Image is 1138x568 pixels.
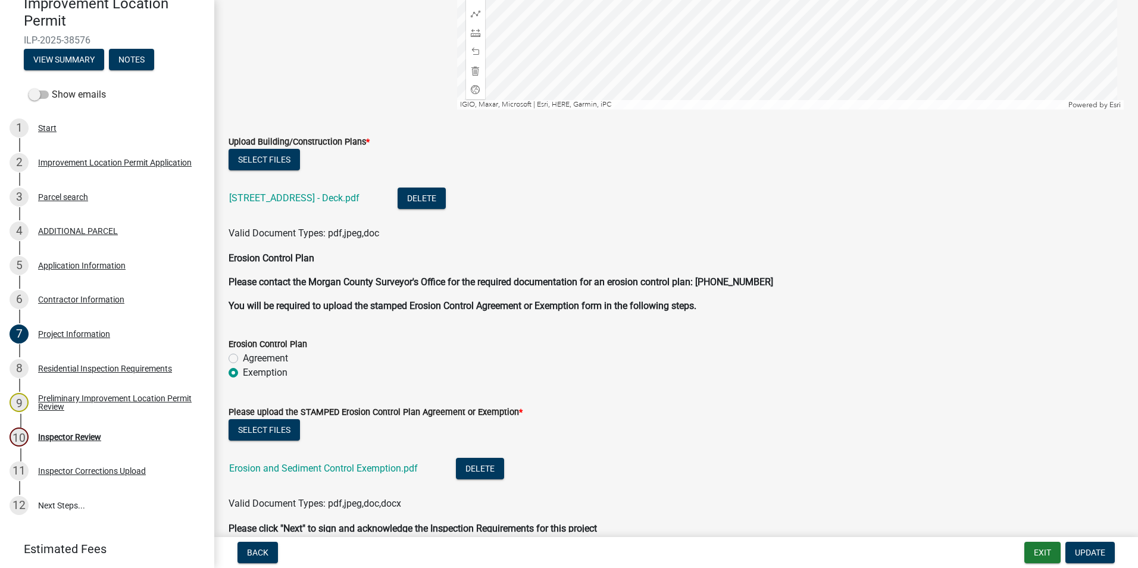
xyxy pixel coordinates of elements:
div: 7 [10,324,29,344]
div: 12 [10,496,29,515]
label: Exemption [243,366,287,380]
span: Update [1075,548,1105,557]
strong: You will be required to upload the stamped Erosion Control Agreement or Exemption form in the fol... [229,300,696,311]
a: [STREET_ADDRESS] - Deck.pdf [229,192,359,204]
div: Parcel search [38,193,88,201]
strong: Please click "Next" to sign and acknowledge the Inspection Requirements for this project [229,523,597,534]
button: Exit [1024,542,1061,563]
button: Select files [229,419,300,441]
div: 4 [10,221,29,241]
button: Back [237,542,278,563]
span: Valid Document Types: pdf,jpeg,doc [229,227,379,239]
button: Update [1065,542,1115,563]
div: Inspector Review [38,433,101,441]
label: Upload Building/Construction Plans [229,138,370,146]
div: 9 [10,393,29,412]
div: 2 [10,153,29,172]
div: Project Information [38,330,110,338]
wm-modal-confirm: Summary [24,55,104,65]
label: Show emails [29,88,106,102]
div: Powered by [1065,100,1124,110]
div: Contractor Information [38,295,124,304]
button: Notes [109,49,154,70]
span: Back [247,548,268,557]
wm-modal-confirm: Delete Document [398,194,446,205]
div: 8 [10,359,29,378]
div: 10 [10,427,29,447]
div: IGIO, Maxar, Microsoft | Esri, HERE, Garmin, iPC [457,100,1066,110]
a: Esri [1109,101,1121,109]
button: Select files [229,149,300,170]
div: 6 [10,290,29,309]
label: Erosion Control Plan [229,341,307,349]
strong: Please contact the Morgan County Surveyor's Office for the required documentation for an erosion ... [229,276,773,288]
a: Estimated Fees [10,537,195,561]
span: ILP-2025-38576 [24,35,190,46]
label: Please upload the STAMPED Erosion Control Plan Agreement or Exemption [229,408,523,417]
div: Preliminary Improvement Location Permit Review [38,394,195,411]
div: 11 [10,461,29,480]
div: Inspector Corrections Upload [38,467,146,475]
button: Delete [456,458,504,479]
div: Application Information [38,261,126,270]
div: ADDITIONAL PARCEL [38,227,118,235]
button: View Summary [24,49,104,70]
span: Valid Document Types: pdf,jpeg,doc,docx [229,498,401,509]
div: Residential Inspection Requirements [38,364,172,373]
div: Start [38,124,57,132]
label: Agreement [243,351,288,366]
a: Erosion and Sediment Control Exemption.pdf [229,463,418,474]
strong: Erosion Control Plan [229,252,314,264]
div: 1 [10,118,29,138]
wm-modal-confirm: Delete Document [456,464,504,475]
button: Delete [398,188,446,209]
wm-modal-confirm: Notes [109,55,154,65]
div: 5 [10,256,29,275]
div: Improvement Location Permit Application [38,158,192,167]
div: 3 [10,188,29,207]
